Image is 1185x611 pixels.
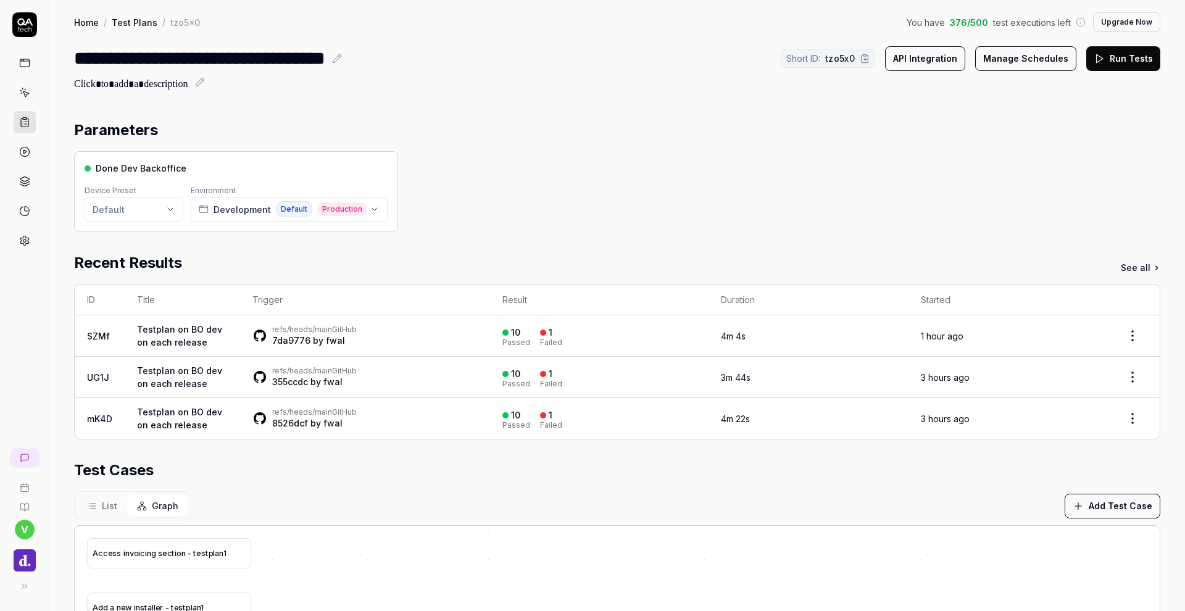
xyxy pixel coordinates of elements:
div: by [272,417,357,430]
span: n [181,548,186,557]
h2: Parameters [74,119,158,141]
span: g [151,548,156,557]
div: 1 [549,368,552,380]
a: refs/heads/main [272,325,332,334]
a: fwal [323,376,343,387]
span: e [196,548,201,557]
span: 1 [223,548,227,557]
a: SZMf [87,331,110,341]
label: Device Preset [85,186,136,195]
th: Result [490,285,709,315]
span: n [219,548,223,557]
span: Graph [152,499,178,512]
div: 10 [511,368,520,380]
span: o [134,548,139,557]
button: Upgrade Now [1093,12,1160,32]
span: c [167,548,172,557]
a: Test Plans [112,16,157,28]
span: Done Dev Backoffice [96,162,186,175]
a: See all [1121,261,1160,274]
span: test executions left [993,16,1071,29]
span: c [140,548,145,557]
span: s [201,548,206,557]
h2: Test Cases [74,459,154,481]
button: Default [85,197,183,222]
span: i [123,548,125,557]
a: 7da9776 [272,335,310,346]
span: tzo5x0 [825,52,855,65]
span: Development [214,203,271,216]
a: UG1J [87,372,109,383]
div: GitHub [272,325,357,335]
div: GitHub [272,366,357,376]
span: c [103,548,108,557]
button: Graph [127,494,188,517]
span: A [93,548,98,557]
span: i [175,548,177,557]
a: fwal [326,335,345,346]
div: Failed [540,422,562,429]
div: Default [93,203,125,216]
a: refs/heads/main [272,366,332,375]
div: 1 [549,327,552,338]
span: n [125,548,130,557]
span: o [177,548,181,557]
div: / [104,16,107,28]
a: refs/heads/main [272,407,332,417]
button: v [15,520,35,539]
div: 1 [549,410,552,421]
span: List [102,499,117,512]
a: fwal [323,418,343,428]
img: Done Logo [14,549,36,572]
time: 4m 22s [721,414,750,424]
div: by [272,376,357,388]
span: 376 / 500 [950,16,988,29]
h2: Recent Results [74,252,182,274]
span: a [215,548,219,557]
span: You have [907,16,945,29]
button: Run Tests [1086,46,1160,71]
button: List [77,494,127,517]
a: 355ccdc [272,376,308,387]
div: Passed [502,380,530,388]
span: s [112,548,117,557]
span: Short ID: [786,52,820,65]
span: s [158,548,162,557]
th: Trigger [240,285,490,315]
button: Done Logo [5,539,44,574]
a: Accessinvoicingsection-testplan1 [87,538,251,568]
th: Duration [709,285,908,315]
span: p [209,548,214,557]
span: v [130,548,134,557]
div: by [272,335,357,347]
a: New conversation [10,448,39,468]
a: Home [74,16,99,28]
span: e [108,548,113,557]
button: Add Test Case [1065,494,1160,518]
a: Documentation [5,493,44,512]
a: Testplan on BO dev on each release [137,407,222,430]
div: / [162,16,165,28]
th: ID [75,285,125,315]
div: 10 [511,410,520,421]
a: Book a call with us [5,473,44,493]
a: 8526dcf [272,418,308,428]
button: DevelopmentDefaultProduction [191,197,388,222]
a: mK4D [87,414,112,424]
th: Title [125,285,240,315]
span: Production [317,202,367,216]
div: tzo5x0 [170,16,200,28]
span: i [138,548,140,557]
span: t [193,548,196,557]
a: Testplan on BO dev on each release [137,324,222,347]
a: Testplan on BO dev on each release [137,365,222,389]
span: t [206,548,209,557]
span: l [213,548,215,557]
div: Passed [502,339,530,346]
div: 10 [511,327,520,338]
div: Failed [540,380,562,388]
button: API Integration [885,46,965,71]
span: Default [276,201,312,217]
